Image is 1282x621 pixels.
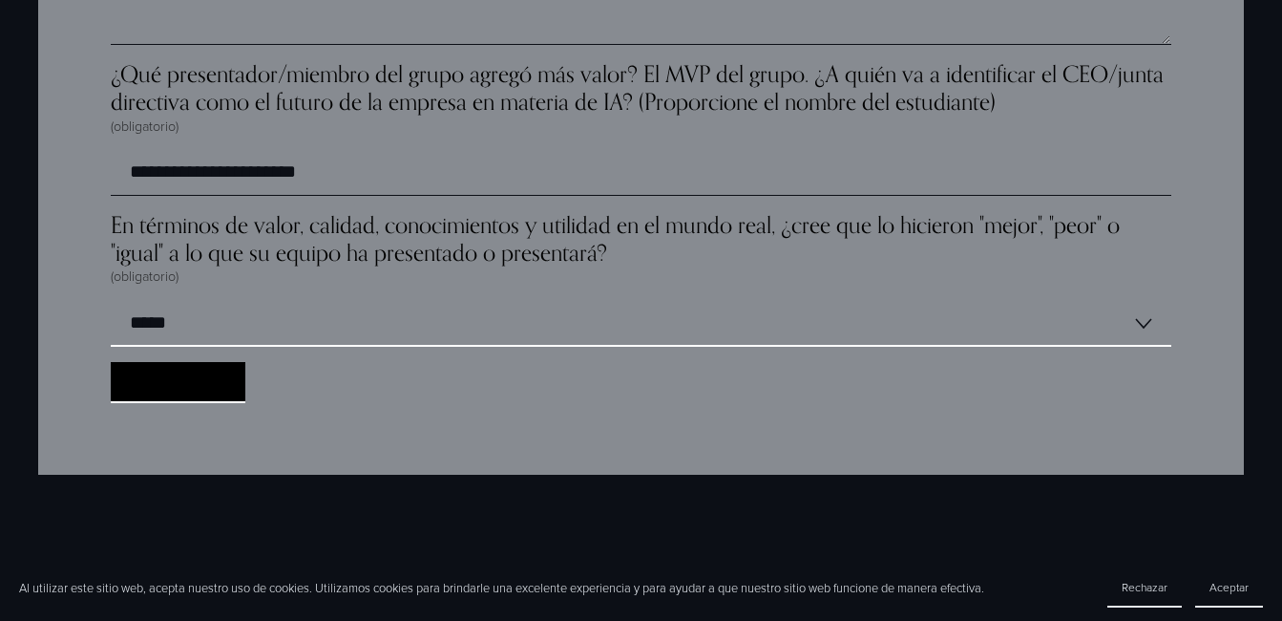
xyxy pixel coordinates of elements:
button: Recoger punto [111,362,245,403]
span: ¿Qué presentador/miembro del grupo agregó más valor? El MVP del grupo. ¿A quién va a identificar ... [111,60,1171,116]
span: Rechazar [1122,579,1167,595]
span: En términos de valor, calidad, conocimientos y utilidad en el mundo real, ¿cree que lo hicieron "... [111,211,1171,267]
span: (obligatorio) [111,266,179,285]
select: En términos de valor, calidad, conocimientos y utilidad en el mundo real, ¿cree que lo hicieron "... [111,301,1171,347]
span: (obligatorio) [111,116,179,135]
button: Rechazar [1107,568,1182,608]
button: Aceptar [1195,568,1263,608]
p: Al utilizar este sitio web, acepta nuestro uso de cookies. Utilizamos cookies para brindarle una ... [19,580,984,597]
span: Aceptar [1209,579,1249,595]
